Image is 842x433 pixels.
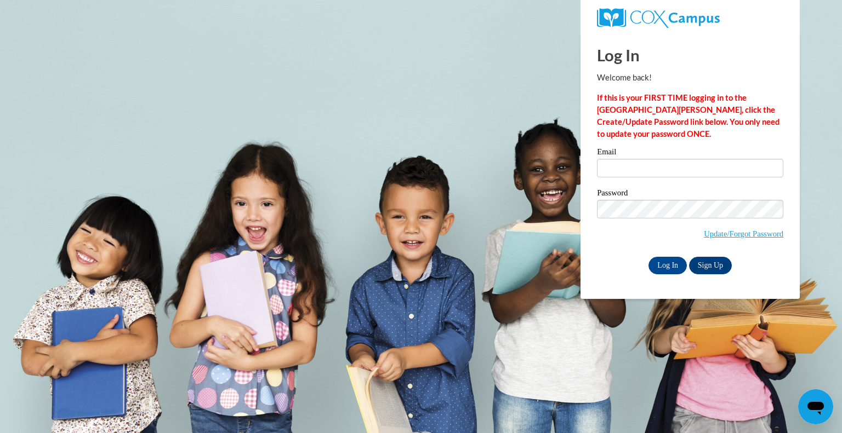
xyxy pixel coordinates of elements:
[597,44,783,66] h1: Log In
[704,229,783,238] a: Update/Forgot Password
[597,148,783,159] label: Email
[597,8,783,28] a: COX Campus
[597,93,780,138] strong: If this is your FIRST TIME logging in to the [GEOGRAPHIC_DATA][PERSON_NAME], click the Create/Upd...
[648,257,687,274] input: Log In
[597,189,783,200] label: Password
[597,8,720,28] img: COX Campus
[597,72,783,84] p: Welcome back!
[689,257,732,274] a: Sign Up
[798,389,833,424] iframe: Button to launch messaging window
